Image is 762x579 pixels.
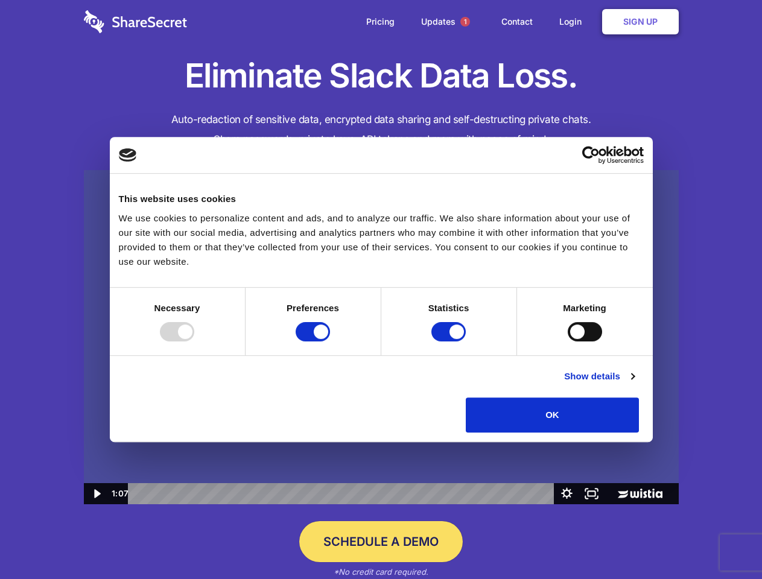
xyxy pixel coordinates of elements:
strong: Statistics [428,303,469,313]
a: Login [547,3,600,40]
div: Playbar [138,483,548,504]
a: Sign Up [602,9,679,34]
div: We use cookies to personalize content and ads, and to analyze our traffic. We also share informat... [119,211,644,269]
h1: Eliminate Slack Data Loss. [84,54,679,98]
h4: Auto-redaction of sensitive data, encrypted data sharing and self-destructing private chats. Shar... [84,110,679,150]
a: Wistia Logo -- Learn More [604,483,678,504]
button: OK [466,397,639,432]
span: 1 [460,17,470,27]
img: logo [119,148,137,162]
strong: Marketing [563,303,606,313]
a: Pricing [354,3,407,40]
strong: Necessary [154,303,200,313]
a: Show details [564,369,634,384]
a: Usercentrics Cookiebot - opens in a new window [538,146,644,164]
button: Fullscreen [579,483,604,504]
em: *No credit card required. [334,567,428,577]
button: Play Video [84,483,109,504]
strong: Preferences [287,303,339,313]
img: Sharesecret [84,170,679,505]
button: Show settings menu [554,483,579,504]
a: Contact [489,3,545,40]
div: This website uses cookies [119,192,644,206]
a: Schedule a Demo [299,521,463,562]
img: logo-wordmark-white-trans-d4663122ce5f474addd5e946df7df03e33cb6a1c49d2221995e7729f52c070b2.svg [84,10,187,33]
